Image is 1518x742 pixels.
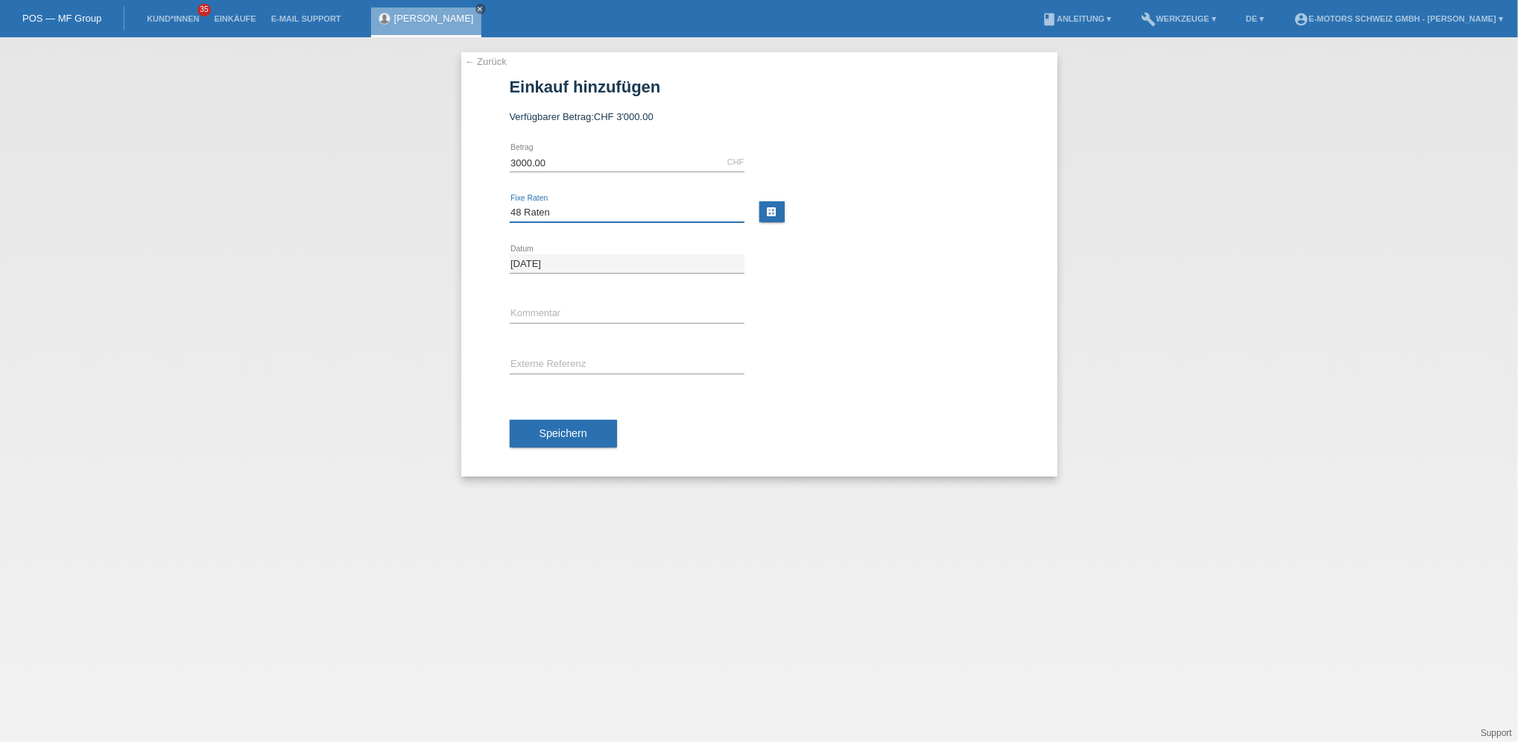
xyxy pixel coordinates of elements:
[465,56,507,67] a: ← Zurück
[510,111,1009,122] div: Verfügbarer Betrag:
[1481,728,1512,738] a: Support
[540,427,587,439] span: Speichern
[22,13,101,24] a: POS — MF Group
[197,4,211,16] span: 35
[510,78,1009,96] h1: Einkauf hinzufügen
[766,206,778,218] i: calculate
[759,201,785,222] a: calculate
[1141,12,1156,27] i: build
[1034,14,1119,23] a: bookAnleitung ▾
[477,5,484,13] i: close
[1239,14,1271,23] a: DE ▾
[394,13,474,24] a: [PERSON_NAME]
[594,111,654,122] span: CHF 3'000.00
[206,14,263,23] a: Einkäufe
[264,14,349,23] a: E-Mail Support
[727,157,744,166] div: CHF
[139,14,206,23] a: Kund*innen
[1133,14,1224,23] a: buildWerkzeuge ▾
[1294,12,1309,27] i: account_circle
[475,4,486,14] a: close
[510,420,617,448] button: Speichern
[1042,12,1057,27] i: book
[1286,14,1511,23] a: account_circleE-Motors Schweiz GmbH - [PERSON_NAME] ▾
